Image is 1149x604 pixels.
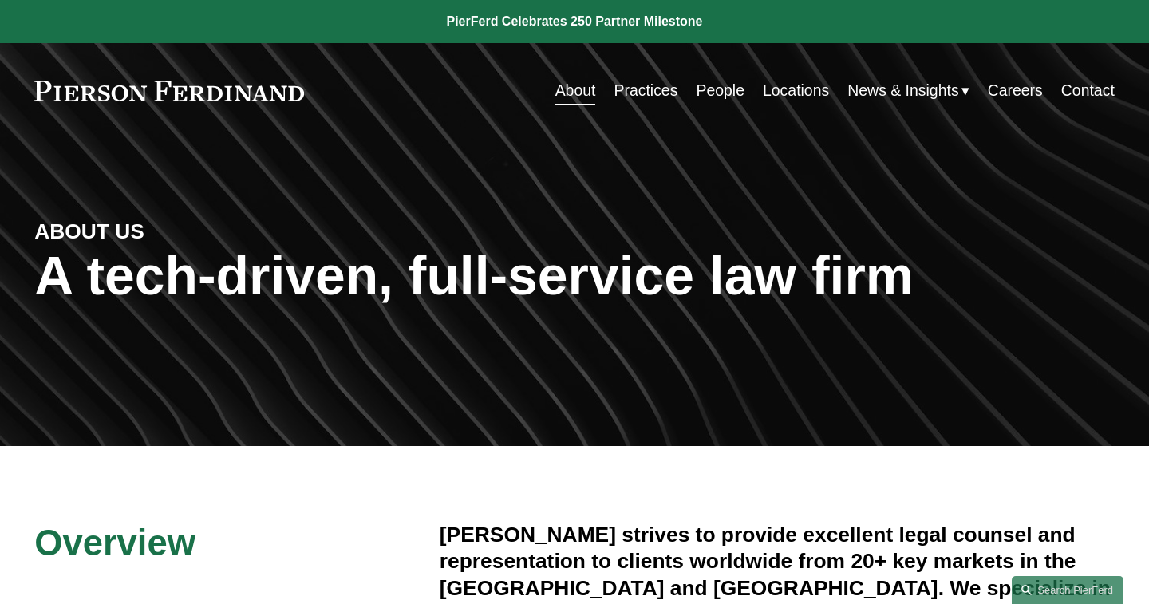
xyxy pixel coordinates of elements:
[1012,576,1123,604] a: Search this site
[34,219,144,243] strong: ABOUT US
[1061,75,1115,106] a: Contact
[696,75,744,106] a: People
[763,75,829,106] a: Locations
[988,75,1043,106] a: Careers
[34,523,195,563] span: Overview
[614,75,677,106] a: Practices
[34,245,1115,307] h1: A tech-driven, full-service law firm
[847,75,969,106] a: folder dropdown
[555,75,596,106] a: About
[847,77,958,105] span: News & Insights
